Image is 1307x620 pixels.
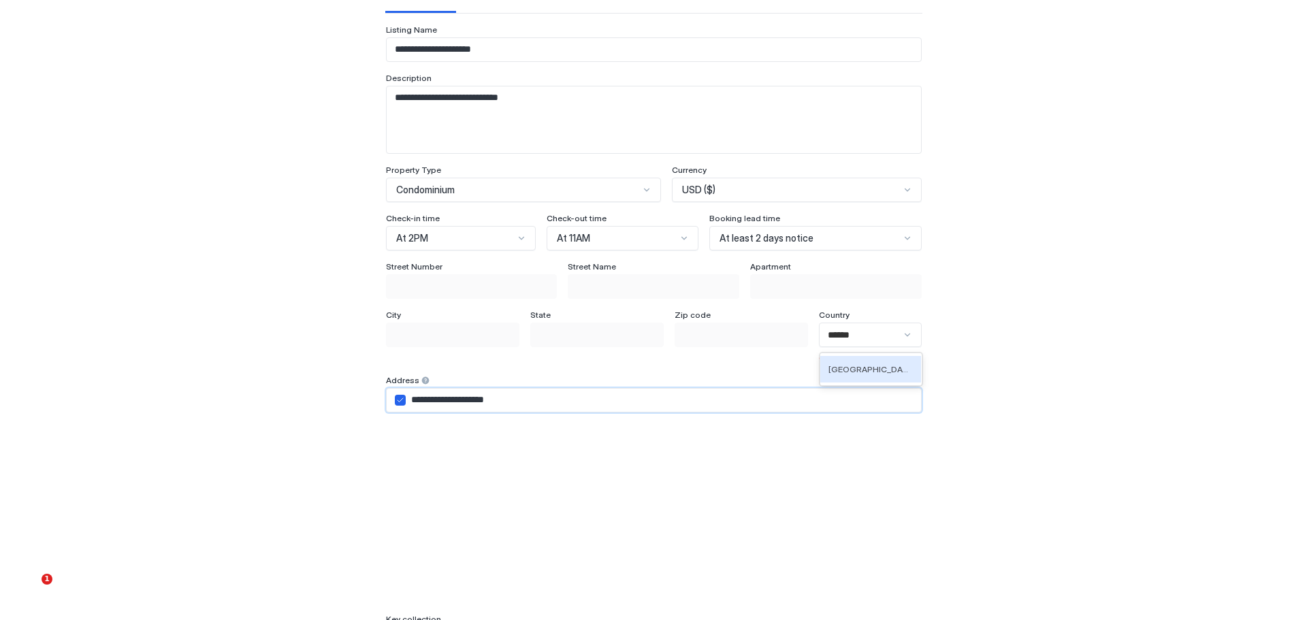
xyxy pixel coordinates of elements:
span: Listing Name [386,25,437,35]
span: Country is required [819,353,901,365]
span: Property Type [386,165,441,175]
span: Currency [672,165,707,175]
span: City [386,310,401,320]
span: Description [386,73,432,83]
textarea: Input Field [387,86,921,153]
span: Country [819,310,850,320]
input: Input Field [751,275,921,298]
span: USD ($) [682,184,715,196]
span: [GEOGRAPHIC_DATA] [828,364,910,374]
span: Apartment [750,261,791,272]
iframe: Intercom live chat [14,574,46,606]
span: Condominium [396,184,455,196]
span: Check-in time [386,213,440,223]
input: Input Field [387,323,519,346]
input: Input Field [675,323,807,346]
span: Street Name [568,261,616,272]
span: Booking lead time [709,213,780,223]
div: airbnbAddress [395,395,406,406]
span: Street Number [386,261,442,272]
input: Input Field [568,275,739,298]
span: Address [386,375,419,385]
span: Check-out time [547,213,607,223]
span: Zip code [675,310,711,320]
span: State [530,310,551,320]
input: Input Field [531,323,663,346]
input: Input Field [387,275,557,298]
span: At 2PM [396,232,428,244]
span: 1 [42,574,52,585]
input: Input Field [387,38,921,61]
span: At least 2 days notice [720,232,813,244]
span: At 11AM [557,232,590,244]
input: Input Field [406,389,921,412]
